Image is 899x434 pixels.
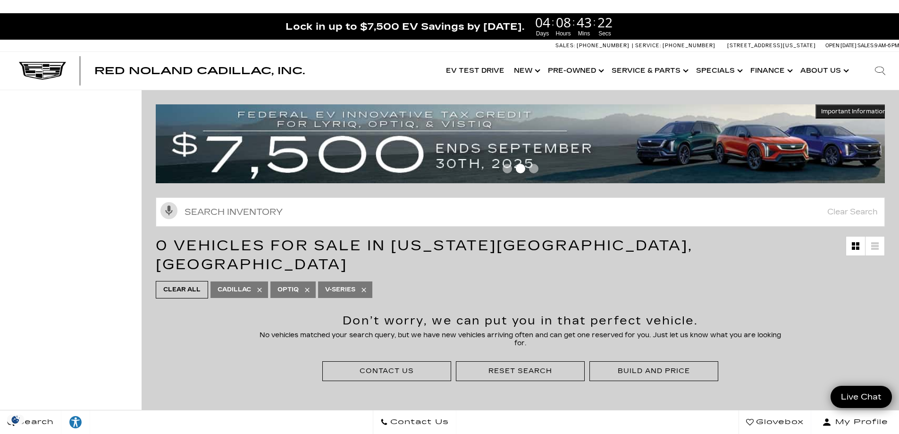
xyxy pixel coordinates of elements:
[61,410,90,434] a: Explore your accessibility options
[253,315,787,326] h2: Don’t worry, we can put you in that perfect vehicle.
[575,16,593,29] span: 43
[218,284,251,296] span: Cadillac
[503,164,512,173] span: Go to slide 1
[61,415,90,429] div: Explore your accessibility options
[754,416,804,429] span: Glovebox
[373,410,456,434] a: Contact Us
[815,104,892,119] button: Important Information
[5,415,26,425] img: Opt-Out Icon
[277,284,299,296] span: Optiq
[572,15,575,29] span: :
[15,416,54,429] span: Search
[156,104,892,183] img: vrp-tax-ending-august-version
[94,65,305,77] span: Red Noland Cadillac, Inc.
[821,108,886,115] span: Important Information
[874,43,899,49] span: 9 AM-6 PM
[555,16,572,29] span: 08
[543,52,607,90] a: Pre-Owned
[325,284,355,296] span: V-Series
[575,29,593,38] span: Mins
[691,52,746,90] a: Specials
[529,164,538,173] span: Go to slide 3
[156,197,885,227] input: Search Inventory
[160,202,177,219] svg: Click to toggle on voice search
[156,237,693,273] span: 0 Vehicles for Sale in [US_STATE][GEOGRAPHIC_DATA], [GEOGRAPHIC_DATA]
[555,43,575,49] span: Sales:
[596,16,614,29] span: 22
[832,416,888,429] span: My Profile
[739,410,811,434] a: Glovebox
[163,284,201,296] span: Clear All
[607,52,691,90] a: Service & Parts
[5,415,26,425] section: Click to Open Cookie Consent Modal
[577,43,630,49] span: [PHONE_NUMBER]
[593,15,596,29] span: :
[534,29,552,38] span: Days
[632,43,718,48] a: Service: [PHONE_NUMBER]
[555,29,572,38] span: Hours
[555,43,632,48] a: Sales: [PHONE_NUMBER]
[883,18,894,29] a: Close
[727,43,816,49] a: [STREET_ADDRESS][US_STATE]
[836,391,886,402] span: Live Chat
[746,52,796,90] a: Finance
[534,16,552,29] span: 04
[811,410,899,434] button: Open user profile menu
[456,361,585,381] div: Reset Search
[360,366,414,375] div: Contact Us
[663,43,715,49] span: [PHONE_NUMBER]
[441,52,509,90] a: EV Test Drive
[388,416,449,429] span: Contact Us
[857,43,874,49] span: Sales:
[618,366,689,375] div: Build and Price
[831,386,892,408] a: Live Chat
[552,15,555,29] span: :
[796,52,852,90] a: About Us
[253,331,787,347] p: No vehicles matched your search query, but we have new vehicles arriving often and can get one re...
[322,361,451,381] div: Contact Us
[596,29,614,38] span: Secs
[488,366,552,375] div: Reset Search
[19,62,66,80] img: Cadillac Dark Logo with Cadillac White Text
[94,66,305,76] a: Red Noland Cadillac, Inc.
[516,164,525,173] span: Go to slide 2
[635,43,661,49] span: Service:
[825,43,857,49] span: Open [DATE]
[509,52,543,90] a: New
[286,20,524,33] span: Lock in up to $7,500 EV Savings by [DATE].
[589,361,718,381] div: Build and Price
